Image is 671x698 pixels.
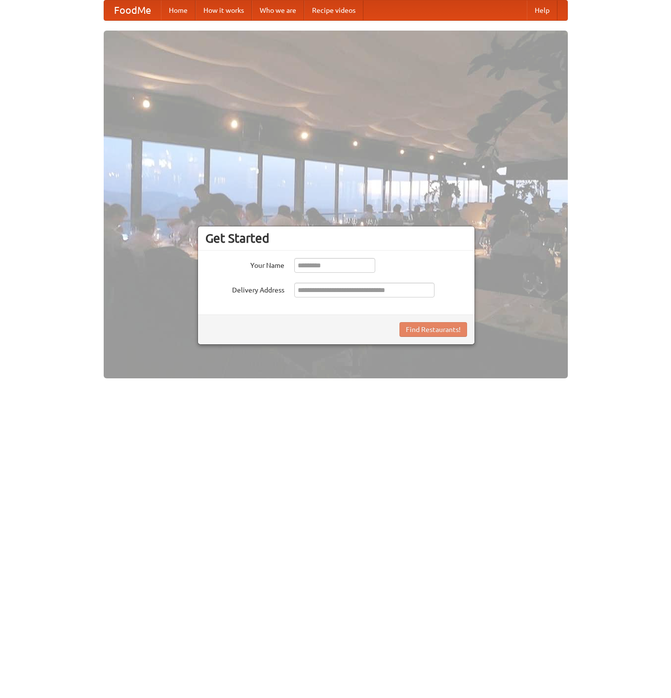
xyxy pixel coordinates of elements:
[196,0,252,20] a: How it works
[161,0,196,20] a: Home
[205,258,284,270] label: Your Name
[205,231,467,246] h3: Get Started
[304,0,363,20] a: Recipe videos
[527,0,557,20] a: Help
[399,322,467,337] button: Find Restaurants!
[252,0,304,20] a: Who we are
[205,283,284,295] label: Delivery Address
[104,0,161,20] a: FoodMe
